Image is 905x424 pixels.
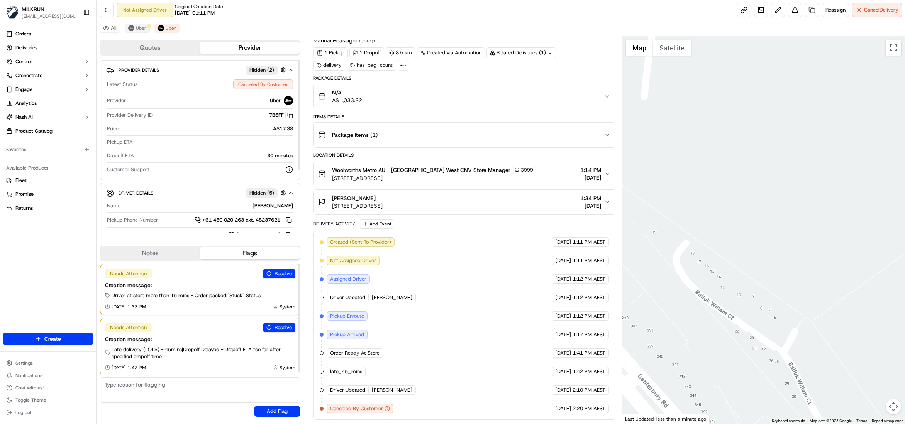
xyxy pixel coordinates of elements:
[555,294,571,301] span: [DATE]
[229,231,293,239] a: [PHONE_NUMBER]
[330,239,391,246] span: Created (Sent To Provider)
[107,139,133,146] span: Pickup ETA
[3,174,93,187] button: Fleet
[3,3,80,22] button: MILKRUNMILKRUN[EMAIL_ADDRESS][DOMAIN_NAME]
[573,368,605,375] span: 1:42 PM AEST
[15,100,37,107] span: Analytics
[332,194,376,202] span: [PERSON_NAME]
[372,294,412,301] span: [PERSON_NAME]
[332,166,510,174] span: Woolworths Metro AU - [GEOGRAPHIC_DATA] West CNV Store Manager
[105,269,152,278] div: Needs Attention
[3,202,93,214] button: Returns
[772,418,805,424] button: Keyboard shortcuts
[330,368,362,375] span: late_45_mins
[166,25,176,31] span: Uber
[555,331,571,338] span: [DATE]
[555,313,571,320] span: [DATE]
[3,333,93,345] button: Create
[347,60,396,71] div: has_bag_count
[22,13,77,19] button: [EMAIL_ADDRESS][DOMAIN_NAME]
[112,292,261,299] span: Driver at store more than 15 mins - Order packed | "Stuck" Status
[106,187,294,199] button: Driver DetailsHidden (5)
[15,397,46,403] span: Toggle Theme
[44,335,61,343] span: Create
[555,387,571,394] span: [DATE]
[349,47,384,58] div: 1 Dropoff
[3,370,93,381] button: Notifications
[573,405,605,412] span: 2:20 PM AEST
[15,58,32,65] span: Control
[15,114,33,121] span: Nash AI
[314,190,615,214] button: [PERSON_NAME][STREET_ADDRESS]1:34 PM[DATE]
[886,40,901,56] button: Toggle fullscreen view
[332,174,536,182] span: [STREET_ADDRESS]
[112,346,295,360] span: Late delivery (LOLS) - 45mins | Dropoff Delayed - Dropoff ETA too far after specified dropoff time
[246,65,288,75] button: Hidden (2)
[622,414,710,424] div: Last Updated: less than a minute ago
[154,24,180,33] button: Uber
[886,399,901,414] button: Map camera controls
[200,42,300,54] button: Provider
[580,174,601,182] span: [DATE]
[555,350,571,357] span: [DATE]
[200,247,300,259] button: Flags
[105,335,295,343] div: Creation message:
[15,205,33,212] span: Returns
[313,37,369,44] span: Manual Reassignment
[119,190,153,196] span: Driver Details
[106,64,294,76] button: Provider DetailsHidden (2)
[270,97,281,104] span: Uber
[119,67,159,73] span: Provider Details
[521,167,533,173] span: 3999
[263,323,295,332] button: Resolve
[624,414,649,424] img: Google
[624,414,649,424] a: Open this area in Google Maps (opens a new window)
[195,216,293,224] a: +61 480 020 263 ext. 48237621
[555,276,571,283] span: [DATE]
[105,323,152,332] div: Needs Attention
[15,128,53,135] span: Product Catalog
[263,269,295,278] button: Resolve
[573,239,605,246] span: 1:11 PM AEST
[136,25,146,31] span: Uber
[107,166,149,173] span: Customer Support
[284,96,293,105] img: uber-new-logo.jpeg
[107,217,158,224] span: Pickup Phone Number
[822,3,849,17] button: Reassign
[573,331,605,338] span: 1:17 PM AEST
[249,190,274,197] span: Hidden ( 5 )
[107,81,137,88] span: Latest Status
[15,72,42,79] span: Orchestrate
[332,96,362,104] span: A$1,033.22
[555,257,571,264] span: [DATE]
[417,47,485,58] a: Created via Automation
[137,152,293,159] div: 30 minutes
[6,191,90,198] a: Promise
[3,83,93,96] button: Engage
[872,419,903,423] a: Report a map error
[314,84,615,109] button: N/AA$1,033.22
[314,161,615,187] button: Woolworths Metro AU - [GEOGRAPHIC_DATA] West CNV Store Manager3999[STREET_ADDRESS]1:14 PM[DATE]
[15,360,33,366] span: Settings
[273,125,293,132] span: A$17.38
[107,202,120,209] span: Name
[128,25,134,31] img: uber-new-logo.jpeg
[3,97,93,109] a: Analytics
[573,276,605,283] span: 1:12 PM AEST
[15,191,34,198] span: Promise
[3,162,93,174] div: Available Products
[15,44,37,51] span: Deliveries
[313,152,615,158] div: Location Details
[864,7,898,13] span: Cancel Delivery
[107,125,119,132] span: Price
[15,409,31,416] span: Log out
[386,47,415,58] div: 8.5 km
[580,194,601,202] span: 1:34 PM
[100,247,200,259] button: Notes
[3,382,93,393] button: Chat with us!
[105,281,295,289] div: Creation message:
[3,28,93,40] a: Orders
[112,304,146,310] span: [DATE] 1:33 PM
